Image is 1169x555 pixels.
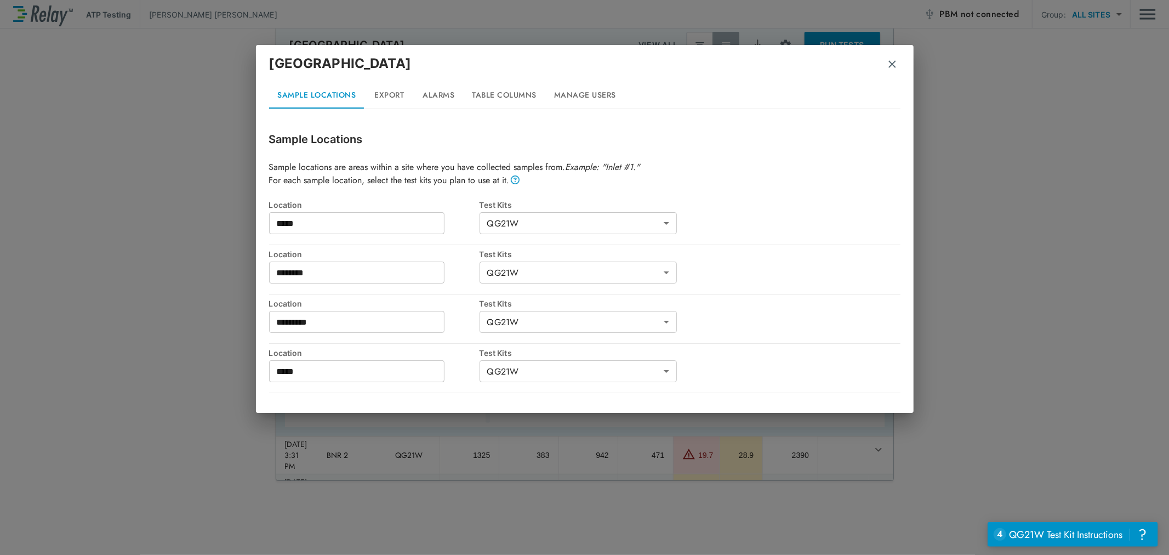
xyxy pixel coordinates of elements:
[480,262,677,284] div: QG21W
[269,250,480,259] div: Location
[480,250,690,259] div: Test Kits
[269,161,900,187] p: Sample locations are areas within a site where you have collected samples from. For each sample l...
[545,82,625,109] button: Manage Users
[566,161,640,173] em: Example: "Inlet #1."
[464,82,546,109] button: Table Columns
[480,200,690,209] div: Test Kits
[269,54,412,73] p: [GEOGRAPHIC_DATA]
[480,360,677,382] div: QG21W
[269,348,480,358] div: Location
[988,522,1158,547] iframe: Resource center
[414,82,464,109] button: Alarms
[480,299,690,308] div: Test Kits
[480,348,690,358] div: Test Kits
[887,59,898,70] img: Remove
[269,299,480,308] div: Location
[365,82,414,109] button: Export
[269,131,900,148] p: Sample Locations
[480,311,677,333] div: QG21W
[269,200,480,209] div: Location
[480,212,677,234] div: QG21W
[269,82,365,109] button: Sample Locations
